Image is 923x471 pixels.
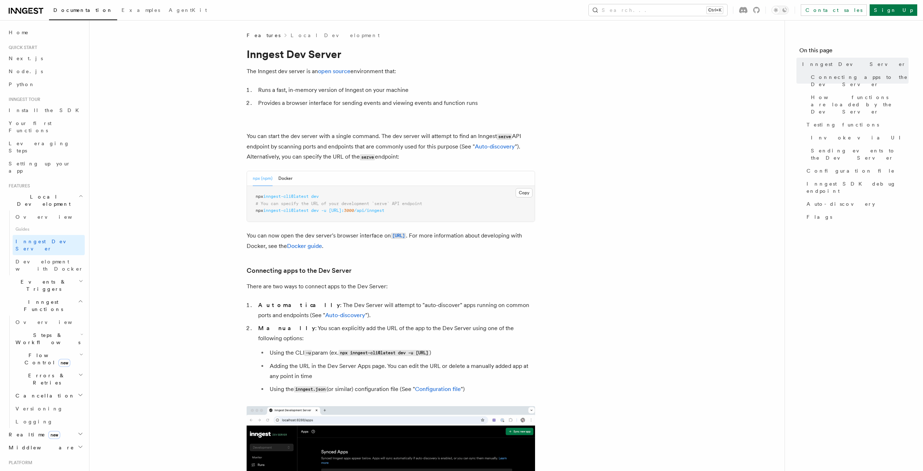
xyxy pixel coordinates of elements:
[256,98,535,108] li: Provides a browser interface for sending events and viewing events and function runs
[6,296,85,316] button: Inngest Functions
[13,352,79,366] span: Flow Control
[247,66,535,76] p: The Inngest dev server is an environment that:
[6,316,85,428] div: Inngest Functions
[772,6,789,14] button: Toggle dark mode
[9,120,52,133] span: Your first Functions
[263,390,309,395] span: inngest-cli@latest
[6,137,85,157] a: Leveraging Steps
[9,107,83,113] span: Install the SDK
[253,367,273,382] button: npx (npm)
[802,61,906,68] span: Inngest Dev Server
[49,2,117,20] a: Documentation
[256,397,422,402] span: # You can specify the URL of your development `serve` API endpoint
[256,404,263,409] span: npx
[811,74,909,88] span: Connecting apps to the Dev Server
[6,278,79,293] span: Events & Triggers
[164,2,211,19] a: AgentKit
[13,392,75,399] span: Cancellation
[807,200,875,208] span: Auto-discovery
[9,141,70,154] span: Leveraging Steps
[9,55,43,61] span: Next.js
[870,4,917,16] a: Sign Up
[6,26,85,39] a: Home
[6,298,78,313] span: Inngest Functions
[13,402,85,415] a: Versioning
[589,4,727,16] button: Search...Ctrl+K
[811,147,909,161] span: Sending events to the Dev Server
[799,46,909,58] h4: On this page
[122,7,160,13] span: Examples
[6,97,40,102] span: Inngest tour
[6,183,30,189] span: Features
[391,429,406,435] code: [URL]
[16,406,63,412] span: Versioning
[6,52,85,65] a: Next.js
[808,71,909,91] a: Connecting apps to the Dev Server
[13,389,85,402] button: Cancellation
[256,390,263,395] span: npx
[475,339,515,346] a: Auto-discovery
[13,235,85,255] a: Inngest Dev Server
[247,120,535,316] img: Dev Server Demo
[247,32,281,39] span: Features
[807,213,832,221] span: Flags
[6,193,79,208] span: Local Development
[804,197,909,210] a: Auto-discovery
[13,332,80,346] span: Steps & Workflows
[13,329,85,349] button: Steps & Workflows
[799,58,909,71] a: Inngest Dev Server
[6,117,85,137] a: Your first Functions
[13,210,85,223] a: Overview
[6,275,85,296] button: Events & Triggers
[53,7,113,13] span: Documentation
[6,444,74,451] span: Middleware
[311,404,319,409] span: dev
[6,431,60,438] span: Realtime
[516,384,533,394] button: Copy
[13,415,85,428] a: Logging
[9,81,35,87] span: Python
[321,404,326,409] span: -u
[48,431,60,439] span: new
[6,78,85,91] a: Python
[58,359,70,367] span: new
[6,45,37,50] span: Quick start
[6,210,85,275] div: Local Development
[6,460,32,466] span: Platform
[13,223,85,235] span: Guides
[808,91,909,118] a: How functions are loaded by the Dev Server
[811,134,907,141] span: Invoke via UI
[16,214,90,220] span: Overview
[247,426,535,447] p: You can now open the dev server's browser interface on . For more information about developing wi...
[291,32,380,39] a: Local Development
[6,428,85,441] button: Realtimenew
[6,441,85,454] button: Middleware
[801,4,867,16] a: Contact sales
[13,255,85,275] a: Development with Docker
[6,157,85,177] a: Setting up your app
[804,164,909,177] a: Configuration file
[707,6,723,14] kbd: Ctrl+K
[391,428,406,435] a: [URL]
[807,180,909,195] span: Inngest SDK debug endpoint
[808,144,909,164] a: Sending events to the Dev Server
[169,7,207,13] span: AgentKit
[16,259,83,272] span: Development with Docker
[804,177,909,197] a: Inngest SDK debug endpoint
[497,329,512,336] code: serve
[354,404,384,409] span: /api/inngest
[807,167,895,174] span: Configuration file
[804,210,909,223] a: Flags
[318,68,350,75] a: open source
[807,121,879,128] span: Testing functions
[360,350,375,356] code: serve
[16,239,77,252] span: Inngest Dev Server
[278,367,292,382] button: Docker
[6,190,85,210] button: Local Development
[329,404,344,409] span: [URL]:
[16,319,90,325] span: Overview
[811,94,909,115] span: How functions are loaded by the Dev Server
[6,65,85,78] a: Node.js
[13,369,85,389] button: Errors & Retries
[247,48,535,61] h1: Inngest Dev Server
